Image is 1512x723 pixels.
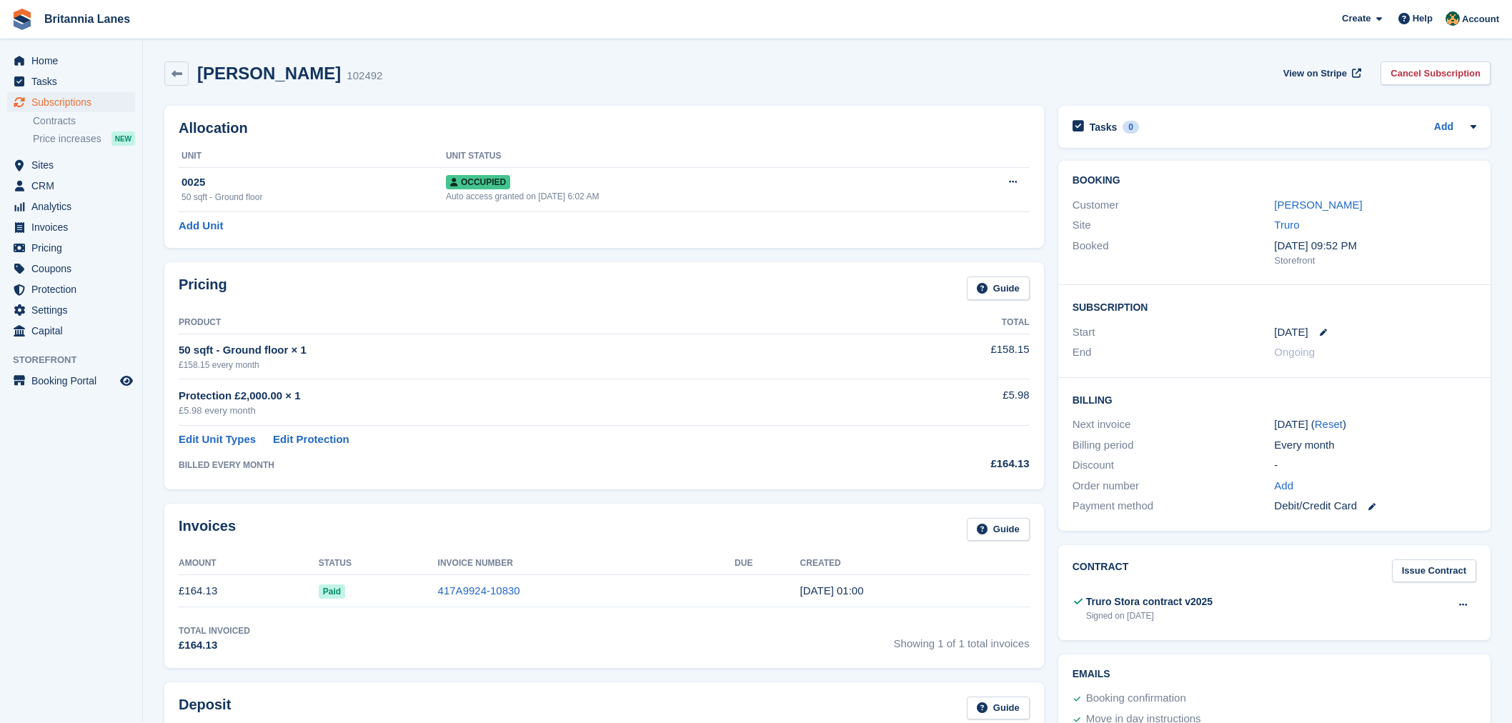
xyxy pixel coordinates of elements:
[1086,609,1213,622] div: Signed on [DATE]
[179,359,872,372] div: £158.15 every month
[967,276,1030,300] a: Guide
[800,552,1030,575] th: Created
[1073,344,1275,361] div: End
[1392,559,1476,583] a: Issue Contract
[1278,61,1364,85] a: View on Stripe
[1274,238,1476,254] div: [DATE] 09:52 PM
[179,404,872,418] div: £5.98 every month
[197,64,341,83] h2: [PERSON_NAME]
[7,238,135,258] a: menu
[1086,594,1213,609] div: Truro Stora contract v2025
[7,92,135,112] a: menu
[438,552,735,575] th: Invoice Number
[1274,254,1476,268] div: Storefront
[179,459,872,472] div: BILLED EVERY MONTH
[118,372,135,389] a: Preview store
[181,174,446,191] div: 0025
[181,191,446,204] div: 50 sqft - Ground floor
[1446,11,1460,26] img: Nathan Kellow
[735,552,800,575] th: Due
[1434,119,1453,136] a: Add
[179,637,250,654] div: £164.13
[7,279,135,299] a: menu
[33,114,135,128] a: Contracts
[967,697,1030,720] a: Guide
[179,276,227,300] h2: Pricing
[446,175,510,189] span: Occupied
[39,7,136,31] a: Britannia Lanes
[1342,11,1371,26] span: Create
[347,68,382,84] div: 102492
[7,176,135,196] a: menu
[894,624,1030,654] span: Showing 1 of 1 total invoices
[179,552,319,575] th: Amount
[1073,238,1275,268] div: Booked
[7,259,135,279] a: menu
[1315,418,1343,430] a: Reset
[1123,121,1139,134] div: 0
[273,432,349,448] a: Edit Protection
[179,388,872,404] div: Protection £2,000.00 × 1
[1274,437,1476,454] div: Every month
[179,342,872,359] div: 50 sqft - Ground floor × 1
[1274,417,1476,433] div: [DATE] ( )
[31,51,117,71] span: Home
[31,371,117,391] span: Booking Portal
[111,131,135,146] div: NEW
[1073,299,1476,314] h2: Subscription
[446,190,934,203] div: Auto access granted on [DATE] 6:02 AM
[179,145,446,168] th: Unit
[33,131,135,146] a: Price increases NEW
[967,518,1030,542] a: Guide
[1283,66,1347,81] span: View on Stripe
[179,697,231,720] h2: Deposit
[319,584,345,599] span: Paid
[179,518,236,542] h2: Invoices
[7,300,135,320] a: menu
[1073,498,1275,514] div: Payment method
[1274,324,1308,341] time: 2025-08-21 00:00:00 UTC
[31,279,117,299] span: Protection
[179,432,256,448] a: Edit Unit Types
[800,584,864,597] time: 2025-08-21 00:00:33 UTC
[872,334,1029,379] td: £158.15
[1073,559,1129,583] h2: Contract
[1073,197,1275,214] div: Customer
[438,584,520,597] a: 417A9924-10830
[1413,11,1433,26] span: Help
[1274,498,1476,514] div: Debit/Credit Card
[1274,199,1362,211] a: [PERSON_NAME]
[1073,392,1476,407] h2: Billing
[31,92,117,112] span: Subscriptions
[1274,219,1299,231] a: Truro
[319,552,438,575] th: Status
[7,321,135,341] a: menu
[1073,669,1476,680] h2: Emails
[179,575,319,607] td: £164.13
[13,353,142,367] span: Storefront
[1274,478,1293,494] a: Add
[31,217,117,237] span: Invoices
[446,145,934,168] th: Unit Status
[31,300,117,320] span: Settings
[7,51,135,71] a: menu
[7,71,135,91] a: menu
[1381,61,1491,85] a: Cancel Subscription
[33,132,101,146] span: Price increases
[31,259,117,279] span: Coupons
[872,311,1029,334] th: Total
[7,196,135,216] a: menu
[1086,690,1186,707] div: Booking confirmation
[1073,417,1275,433] div: Next invoice
[1073,175,1476,186] h2: Booking
[1274,457,1476,474] div: -
[872,456,1029,472] div: £164.13
[872,379,1029,426] td: £5.98
[1073,217,1275,234] div: Site
[31,238,117,258] span: Pricing
[1274,346,1315,358] span: Ongoing
[11,9,33,30] img: stora-icon-8386f47178a22dfd0bd8f6a31ec36ba5ce8667c1dd55bd0f319d3a0aa187defe.svg
[7,371,135,391] a: menu
[1462,12,1499,26] span: Account
[179,120,1030,136] h2: Allocation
